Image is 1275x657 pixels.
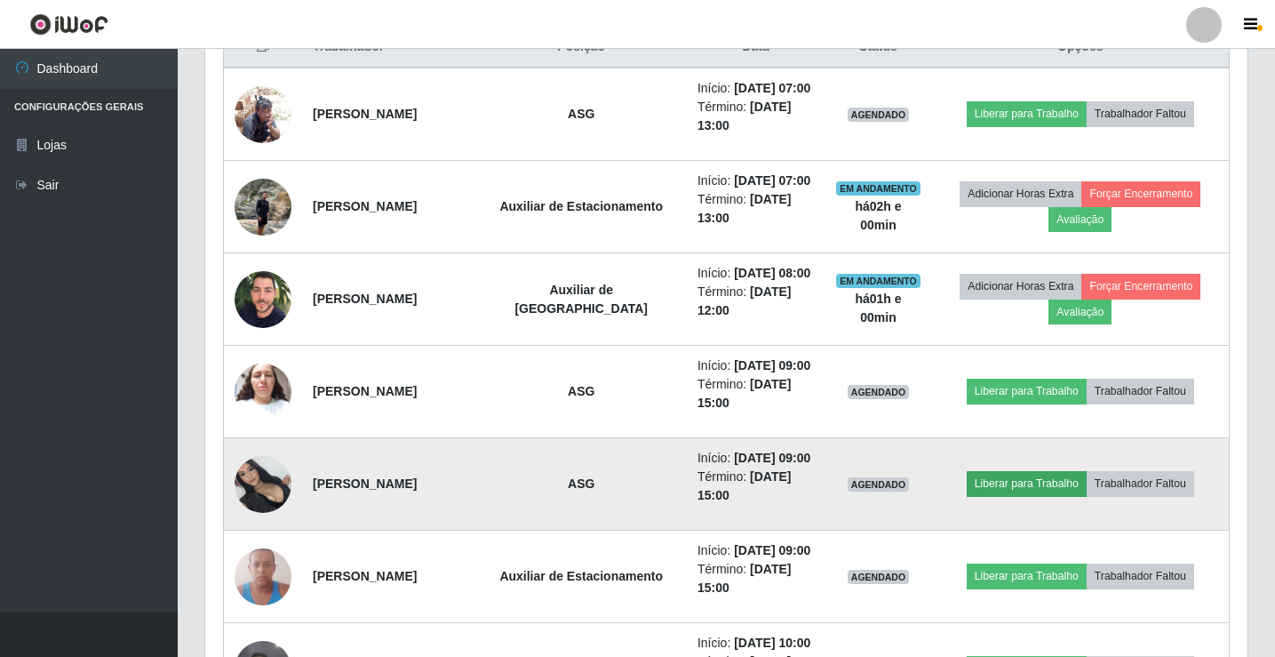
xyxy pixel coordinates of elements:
li: Início: [697,357,814,375]
button: Trabalhador Faltou [1087,471,1194,496]
li: Início: [697,541,814,560]
img: 1750954658696.jpeg [235,354,291,429]
strong: Auxiliar de Estacionamento [499,569,663,583]
strong: [PERSON_NAME] [313,107,417,121]
img: 1677584199687.jpeg [235,539,291,614]
button: Liberar para Trabalho [967,379,1087,404]
button: Liberar para Trabalho [967,471,1087,496]
time: [DATE] 09:00 [734,451,810,465]
button: Trabalhador Faltou [1087,379,1194,404]
li: Início: [697,449,814,468]
strong: há 02 h e 00 min [855,199,901,232]
time: [DATE] 08:00 [734,266,810,280]
strong: [PERSON_NAME] [313,477,417,491]
button: Trabalhador Faltou [1087,101,1194,126]
li: Início: [697,172,814,190]
li: Término: [697,375,814,413]
li: Início: [697,264,814,283]
span: EM ANDAMENTO [836,181,920,196]
button: Liberar para Trabalho [967,564,1087,589]
time: [DATE] 10:00 [734,636,810,650]
time: [DATE] 07:00 [734,173,810,188]
time: [DATE] 09:00 [734,358,810,373]
time: [DATE] 07:00 [734,81,810,95]
span: AGENDADO [848,570,910,584]
strong: [PERSON_NAME] [313,199,417,213]
button: Avaliação [1048,207,1112,232]
span: AGENDADO [848,477,910,492]
li: Término: [697,190,814,228]
span: AGENDADO [848,108,910,122]
button: Trabalhador Faltou [1087,564,1194,589]
strong: [PERSON_NAME] [313,384,417,398]
img: 1752894511394.jpeg [235,76,291,152]
img: CoreUI Logo [29,13,108,36]
li: Início: [697,79,814,98]
strong: Auxiliar de Estacionamento [499,199,663,213]
time: [DATE] 09:00 [734,543,810,557]
strong: [PERSON_NAME] [313,292,417,306]
li: Término: [697,560,814,597]
button: Liberar para Trabalho [967,101,1087,126]
strong: ASG [568,477,594,491]
img: 1700098236719.jpeg [235,169,291,244]
img: 1683118670739.jpeg [235,264,291,334]
span: AGENDADO [848,385,910,399]
li: Término: [697,468,814,505]
strong: há 01 h e 00 min [855,292,901,324]
button: Adicionar Horas Extra [960,181,1081,206]
li: Término: [697,98,814,135]
button: Forçar Encerramento [1081,181,1200,206]
img: 1758288305350.jpeg [235,456,291,513]
strong: ASG [568,384,594,398]
strong: ASG [568,107,594,121]
span: EM ANDAMENTO [836,274,920,288]
button: Adicionar Horas Extra [960,274,1081,299]
li: Início: [697,634,814,653]
button: Avaliação [1048,300,1112,324]
strong: [PERSON_NAME] [313,569,417,583]
strong: Auxiliar de [GEOGRAPHIC_DATA] [514,283,648,316]
li: Término: [697,283,814,320]
button: Forçar Encerramento [1081,274,1200,299]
